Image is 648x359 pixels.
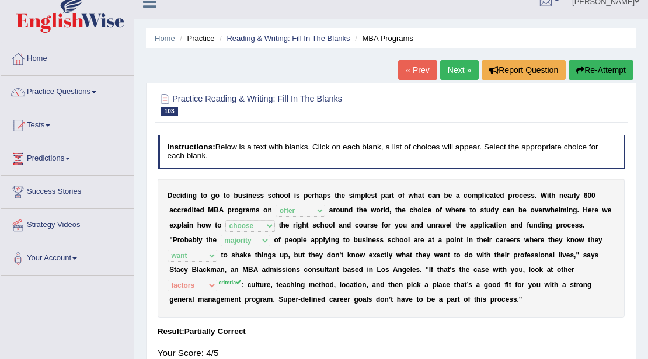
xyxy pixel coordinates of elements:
b: a [418,191,422,200]
b: a [456,191,460,200]
b: o [359,221,363,229]
b: t [484,206,486,214]
b: h [551,206,555,214]
b: r [177,236,180,244]
b: h [413,206,417,214]
b: o [436,206,440,214]
b: d [490,206,494,214]
b: u [340,206,344,214]
b: r [333,206,336,214]
b: y [495,206,499,214]
b: r [459,206,462,214]
li: MBA Programs [352,33,413,44]
b: o [280,191,284,200]
b: l [365,191,367,200]
a: Reading & Writing: Fill In The Blanks [227,34,350,43]
b: o [468,191,472,200]
b: e [448,191,452,200]
b: i [542,221,544,229]
b: l [383,206,385,214]
b: d [500,191,504,200]
b: . [535,191,536,200]
b: w [205,221,211,229]
b: w [446,206,451,214]
b: w [409,191,414,200]
b: r [572,191,574,200]
b: v [535,206,539,214]
b: 6 [584,191,588,200]
b: b [193,236,197,244]
b: o [201,221,205,229]
b: r [512,191,515,200]
b: a [470,221,474,229]
b: u [529,221,533,229]
b: o [530,206,534,214]
b: o [235,206,239,214]
b: c [316,221,320,229]
b: r [389,191,392,200]
b: y [395,221,399,229]
b: e [285,221,290,229]
b: h [276,191,280,200]
b: m [355,191,361,200]
b: o [203,191,207,200]
b: g [548,221,552,229]
b: f [527,221,529,229]
b: u [363,221,367,229]
b: a [438,221,443,229]
b: a [385,191,389,200]
b: o [215,191,220,200]
b: h [451,206,455,214]
b: h [315,191,319,200]
b: n [569,206,573,214]
b: e [522,206,527,214]
b: e [172,191,176,200]
b: b [518,206,522,214]
b: a [411,221,415,229]
b: e [462,206,466,214]
b: d [385,206,389,214]
b: " [169,236,173,244]
b: e [252,191,256,200]
b: p [474,221,478,229]
b: e [588,206,592,214]
b: e [341,191,345,200]
b: h [359,206,363,214]
b: e [169,221,173,229]
b: M [208,206,214,214]
b: n [343,221,347,229]
b: l [333,221,335,229]
span: 103 [161,107,178,116]
b: a [189,236,193,244]
b: l [482,221,484,229]
b: o [498,221,502,229]
a: Home [1,43,134,72]
b: e [427,206,431,214]
a: Strategy Videos [1,209,134,238]
b: t [306,221,309,229]
b: g [298,221,302,229]
b: t [494,221,496,229]
b: g [573,206,577,214]
b: n [533,221,537,229]
b: e [455,206,459,214]
b: t [335,191,337,200]
b: v [442,221,446,229]
b: t [279,221,281,229]
b: c [173,206,177,214]
b: l [197,236,198,244]
b: o [274,236,278,244]
b: P [173,236,177,244]
b: o [226,191,230,200]
li: Practice [177,33,214,44]
b: c [486,221,490,229]
b: c [567,221,572,229]
b: c [355,221,359,229]
b: g [239,206,243,214]
b: a [246,206,250,214]
b: r [293,221,296,229]
b: i [187,221,189,229]
b: . [583,221,584,229]
a: Tests [1,109,134,138]
b: a [329,206,333,214]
